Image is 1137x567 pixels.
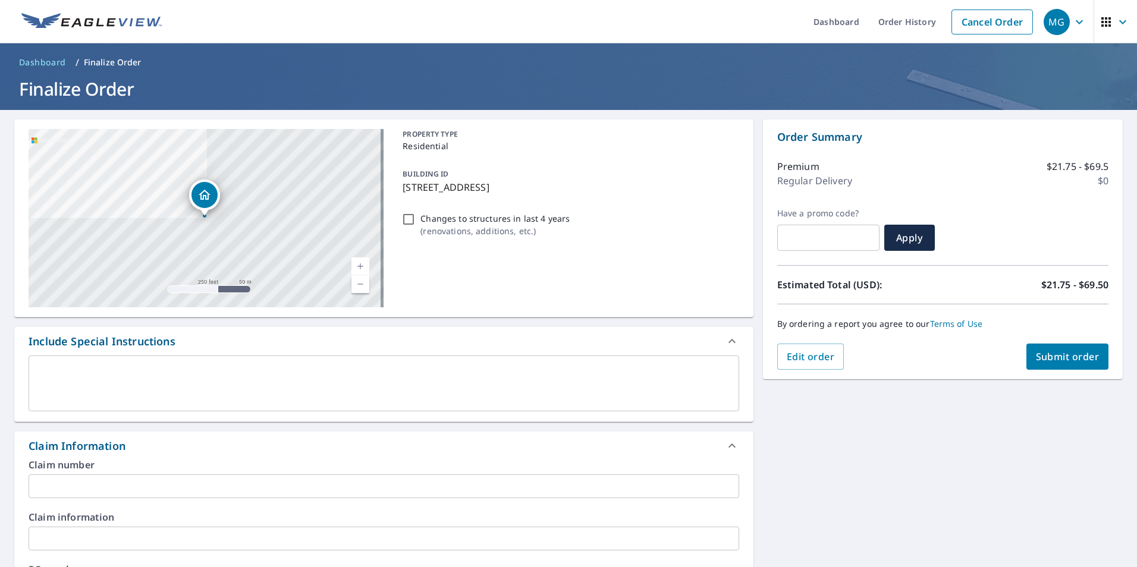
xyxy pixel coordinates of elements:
p: By ordering a report you agree to our [777,319,1108,329]
p: Estimated Total (USD): [777,278,943,292]
a: Dashboard [14,53,71,72]
p: $21.75 - $69.5 [1047,159,1108,174]
a: Current Level 17, Zoom In [351,257,369,275]
nav: breadcrumb [14,53,1123,72]
p: [STREET_ADDRESS] [403,180,734,194]
p: Premium [777,159,819,174]
p: Finalize Order [84,56,142,68]
label: Claim information [29,512,739,522]
div: Dropped pin, building 1, Residential property, 395 E 750 S Salem, UT 84653 [189,179,220,216]
p: PROPERTY TYPE [403,129,734,140]
div: Claim Information [29,438,125,454]
p: BUILDING ID [403,169,448,179]
a: Terms of Use [930,318,983,329]
span: Edit order [787,350,835,363]
span: Submit order [1036,350,1100,363]
div: Include Special Instructions [14,327,753,355]
p: $0 [1098,174,1108,188]
p: Regular Delivery [777,174,852,188]
div: Include Special Instructions [29,333,175,349]
p: Residential [403,140,734,152]
a: Current Level 17, Zoom Out [351,275,369,293]
h1: Finalize Order [14,77,1123,101]
p: Order Summary [777,129,1108,145]
span: Dashboard [19,56,66,68]
div: MG [1044,9,1070,35]
li: / [76,55,79,70]
label: Claim number [29,460,739,470]
p: ( renovations, additions, etc. ) [420,225,570,237]
label: Have a promo code? [777,208,880,219]
img: EV Logo [21,13,162,31]
button: Submit order [1026,344,1109,370]
p: Changes to structures in last 4 years [420,212,570,225]
button: Edit order [777,344,844,370]
div: Claim Information [14,431,753,460]
p: $21.75 - $69.50 [1041,278,1108,292]
a: Cancel Order [951,10,1033,34]
button: Apply [884,225,935,251]
span: Apply [894,231,925,244]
